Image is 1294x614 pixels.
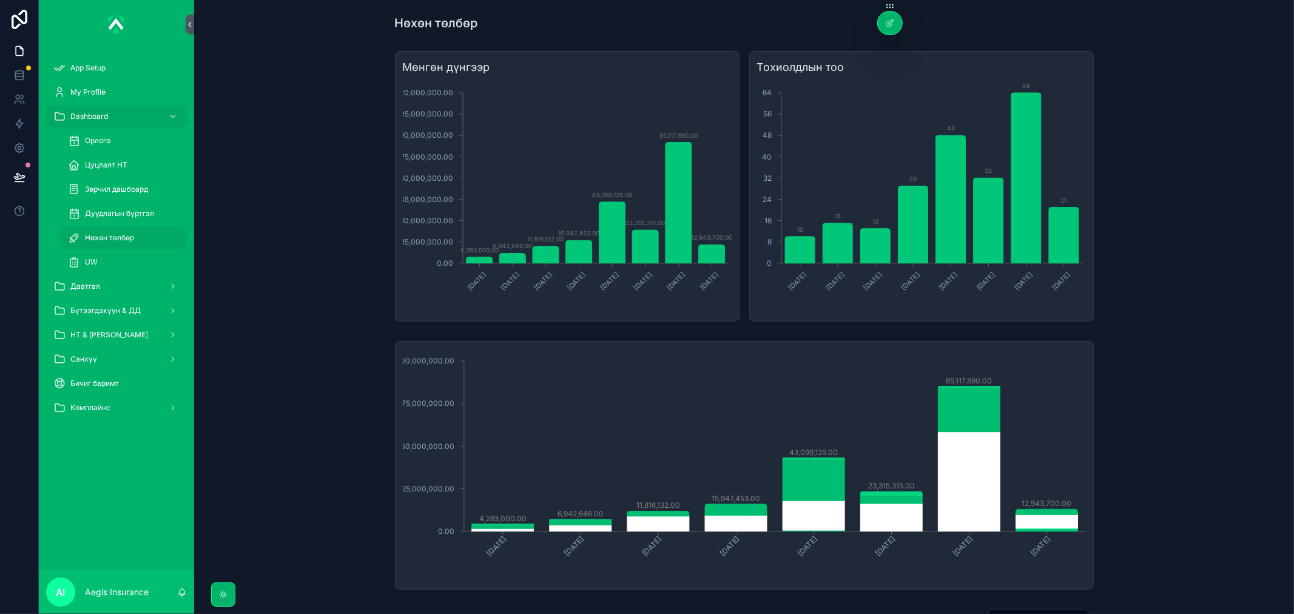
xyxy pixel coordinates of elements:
text: [DATE] [899,270,921,292]
tspan: 100,000,000.00 [397,356,454,365]
tspan: 30,000,000.00 [400,216,453,225]
tspan: 4,263,000.00 [479,514,526,523]
text: 29 [909,175,917,183]
a: НТ & [PERSON_NAME] [46,324,187,346]
tspan: [DATE] [562,535,585,558]
tspan: 120,000,000.00 [397,88,453,97]
tspan: [DATE] [718,535,741,558]
text: 6,942,646.00 [493,243,532,250]
tspan: 6,942,646.00 [557,509,603,518]
tspan: 56 [763,109,772,118]
text: 15,947,453.00 [558,229,599,237]
tspan: [DATE] [640,535,663,558]
a: Зөрчил дашбоард [61,178,187,200]
span: Орлого [85,136,110,146]
a: Нөхөн төлбөр [61,227,187,249]
tspan: [DATE] [951,535,974,558]
text: 12,943,700.00 [691,234,732,241]
div: chart [403,81,732,314]
text: 21 [1060,197,1067,204]
span: Бүтээгдэхүүн & ДД [70,306,141,315]
a: Орлого [61,130,187,152]
div: scrollable content [39,49,194,434]
span: НТ & [PERSON_NAME] [70,330,148,340]
tspan: 0 [767,258,772,268]
tspan: 90,000,000.00 [400,130,453,140]
text: [DATE] [532,270,554,292]
tspan: [DATE] [873,535,896,558]
tspan: 25,000,000.00 [401,484,454,493]
tspan: [DATE] [795,535,818,558]
text: [DATE] [632,270,653,292]
tspan: 16 [764,216,772,225]
a: App Setup [46,57,187,79]
tspan: 12,943,700.00 [1022,499,1071,508]
tspan: 8 [767,237,772,246]
text: 85,117,890.00 [659,132,698,139]
a: Бүтээгдэхүүн & ДД [46,300,187,322]
text: [DATE] [565,270,587,292]
text: [DATE] [598,270,620,292]
tspan: 105,000,000.00 [397,109,453,118]
text: [DATE] [786,270,808,292]
tspan: 43,099,125.00 [789,448,838,457]
span: Зөрчил дашбоард [85,184,148,194]
a: Бичиг баримт [46,373,187,394]
text: [DATE] [937,270,959,292]
text: 10 [797,226,803,233]
p: Aegis Insurance [85,586,149,598]
tspan: 48 [763,130,772,140]
tspan: 23,315,315.00 [868,481,914,490]
span: Комплайнс [70,403,110,413]
tspan: 15,947,453.00 [712,494,760,503]
tspan: 60,000,000.00 [400,174,453,183]
tspan: 24 [763,195,772,204]
text: [DATE] [861,270,883,292]
tspan: 0.00 [437,258,453,268]
text: 48 [946,124,954,132]
a: Цуцлалт НТ [61,154,187,176]
a: Дуудлагын бүртгэл [61,203,187,224]
span: Цуцлалт НТ [85,160,127,170]
tspan: 45,000,000.00 [400,195,453,204]
span: AI [56,585,66,599]
text: 4,263,000.00 [460,246,499,254]
span: My Profile [70,87,106,97]
span: Дуудлагын бүртгэл [85,209,154,218]
text: [DATE] [1013,270,1034,292]
span: Бичиг баримт [70,379,119,388]
text: [DATE] [698,270,720,292]
img: App logo [108,15,125,34]
span: Нөхөн төлбөр [85,233,134,243]
tspan: 85,117,890.00 [946,376,992,385]
tspan: 64 [763,88,772,97]
tspan: [DATE] [1028,535,1051,558]
text: 23,315,315.00 [625,219,665,226]
text: 13 [872,218,878,225]
text: [DATE] [665,270,687,292]
span: App Setup [70,63,106,73]
text: 11,816,132.00 [527,235,564,243]
tspan: 40 [762,152,772,161]
a: Dashboard [46,106,187,127]
tspan: [DATE] [484,535,507,558]
div: chart [757,81,1086,314]
h3: Тохиолдлын тоо [757,59,1086,76]
tspan: 50,000,000.00 [400,442,454,451]
text: [DATE] [1050,270,1072,292]
span: Санхүү [70,354,97,364]
span: Даатгал [70,282,100,291]
text: 32 [985,167,992,174]
a: Даатгал [46,275,187,297]
a: UW [61,251,187,273]
span: UW [85,257,98,267]
tspan: 11,816,132.00 [636,501,680,510]
a: My Profile [46,81,187,103]
tspan: 0.00 [437,527,454,536]
h3: Мөнгөн дүнгээр [403,59,732,76]
span: Dashboard [70,112,108,121]
text: 43,099,125.00 [591,191,632,198]
a: Комплайнс [46,397,187,419]
tspan: 15,000,000.00 [402,237,453,246]
text: 15 [834,212,840,220]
